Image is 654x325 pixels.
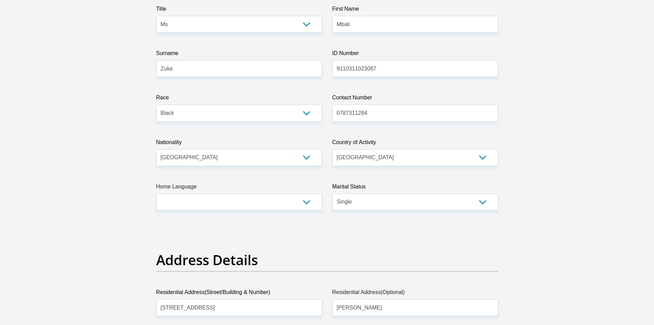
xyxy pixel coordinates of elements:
[332,105,498,121] input: Contact Number
[156,299,322,316] input: Valid residential address
[332,183,498,194] label: Marital Status
[156,252,498,268] h2: Address Details
[156,183,322,194] label: Home Language
[156,5,322,16] label: Title
[332,5,498,16] label: First Name
[332,299,498,316] input: Address line 2 (Optional)
[156,138,322,149] label: Nationality
[332,288,498,299] label: Residential Address(Optional)
[332,16,498,33] input: First Name
[156,60,322,77] input: Surname
[332,49,498,60] label: ID Number
[332,60,498,77] input: ID Number
[156,288,322,299] label: Residential Address(Street/Building & Number)
[332,94,498,105] label: Contact Number
[156,49,322,60] label: Surname
[332,138,498,149] label: Country of Activity
[156,94,322,105] label: Race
